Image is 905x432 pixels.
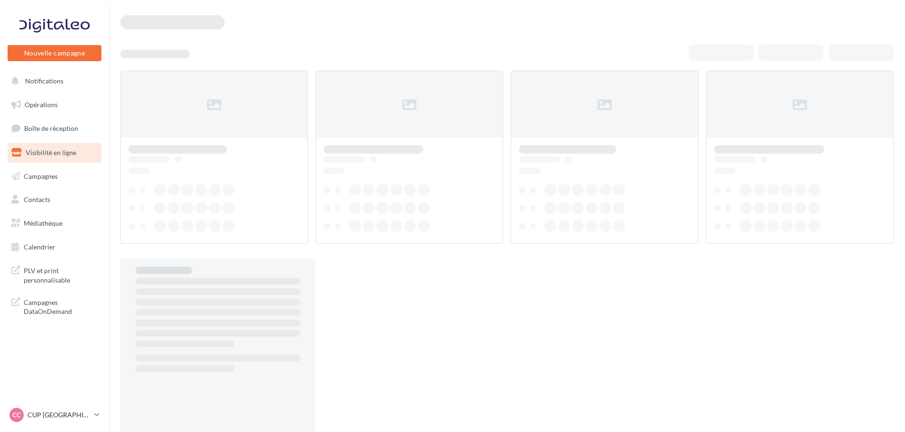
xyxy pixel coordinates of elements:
button: Nouvelle campagne [8,45,101,61]
span: Opérations [25,101,58,109]
span: PLV et print personnalisable [24,264,98,285]
span: CC [12,410,21,420]
button: Notifications [6,71,100,91]
a: PLV et print personnalisable [6,260,103,288]
span: Médiathèque [24,219,63,227]
span: Visibilité en ligne [26,148,76,156]
span: Campagnes DataOnDemand [24,296,98,316]
span: Notifications [25,77,63,85]
a: Contacts [6,190,103,210]
a: Médiathèque [6,213,103,233]
p: CUP [GEOGRAPHIC_DATA] [27,410,90,420]
a: Visibilité en ligne [6,143,103,163]
a: CC CUP [GEOGRAPHIC_DATA] [8,406,101,424]
a: Boîte de réception [6,118,103,138]
a: Campagnes DataOnDemand [6,292,103,320]
a: Calendrier [6,237,103,257]
span: Calendrier [24,243,55,251]
span: Contacts [24,195,50,203]
a: Opérations [6,95,103,115]
span: Boîte de réception [24,124,78,132]
a: Campagnes [6,166,103,186]
span: Campagnes [24,172,58,180]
